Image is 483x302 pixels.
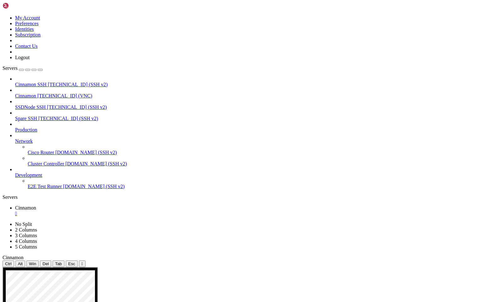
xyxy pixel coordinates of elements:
[28,184,62,189] span: E2E Test Runner
[79,260,86,267] button: 
[15,55,30,60] a: Logout
[3,65,43,71] a: Servers
[68,261,75,266] span: Esc
[28,161,64,166] span: Cluster Controller
[38,116,98,121] span: [TECHNICAL_ID] (SSH v2)
[15,26,34,32] a: Identities
[15,172,480,178] a: Development
[81,261,83,266] div: 
[15,221,32,227] a: No Split
[15,43,38,49] a: Contact Us
[15,260,25,267] button: Alt
[15,127,37,132] span: Production
[28,155,480,167] li: Cluster Controller [DOMAIN_NAME] (SSH v2)
[15,82,47,87] span: Cinnamon SSH
[15,205,36,210] span: Cinnamon
[15,76,480,87] li: Cinnamon SSH [TECHNICAL_ID] (SSH v2)
[55,261,62,266] span: Tab
[42,261,49,266] span: Del
[15,110,480,121] li: Spare SSH [TECHNICAL_ID] (SSH v2)
[15,138,480,144] a: Network
[15,116,37,121] span: Spare SSH
[3,65,18,71] span: Servers
[40,260,51,267] button: Del
[15,121,480,133] li: Production
[15,87,480,99] li: Cinnamon [TECHNICAL_ID] (VNC)
[28,161,480,167] a: Cluster Controller [DOMAIN_NAME] (SSH v2)
[15,244,37,249] a: 5 Columns
[5,261,12,266] span: Ctrl
[15,205,480,216] a: Cinnamon
[3,194,480,200] div: Servers
[53,260,64,267] button: Tab
[48,82,108,87] span: [TECHNICAL_ID] (SSH v2)
[15,99,480,110] li: SSDNode SSH [TECHNICAL_ID] (SSH v2)
[15,211,480,216] a: 
[15,104,480,110] a: SSDNode SSH [TECHNICAL_ID] (SSH v2)
[3,260,14,267] button: Ctrl
[15,167,480,189] li: Development
[65,161,127,166] span: [DOMAIN_NAME] (SSH v2)
[28,144,480,155] li: Cisco Router [DOMAIN_NAME] (SSH v2)
[15,116,480,121] a: Spare SSH [TECHNICAL_ID] (SSH v2)
[29,261,36,266] span: Win
[66,260,78,267] button: Esc
[28,178,480,189] li: E2E Test Runner [DOMAIN_NAME] (SSH v2)
[55,150,117,155] span: [DOMAIN_NAME] (SSH v2)
[26,260,39,267] button: Win
[28,150,54,155] span: Cisco Router
[15,227,37,232] a: 2 Columns
[3,3,39,9] img: Shellngn
[15,238,37,244] a: 4 Columns
[28,150,480,155] a: Cisco Router [DOMAIN_NAME] (SSH v2)
[15,15,40,20] a: My Account
[28,184,480,189] a: E2E Test Runner [DOMAIN_NAME] (SSH v2)
[15,138,33,144] span: Network
[15,21,39,26] a: Preferences
[15,93,36,98] span: Cinnamon
[37,93,92,98] span: [TECHNICAL_ID] (VNC)
[15,82,480,87] a: Cinnamon SSH [TECHNICAL_ID] (SSH v2)
[15,133,480,167] li: Network
[15,104,46,110] span: SSDNode SSH
[18,261,23,266] span: Alt
[15,93,480,99] a: Cinnamon [TECHNICAL_ID] (VNC)
[63,184,125,189] span: [DOMAIN_NAME] (SSH v2)
[15,127,480,133] a: Production
[15,233,37,238] a: 3 Columns
[15,32,41,37] a: Subscription
[15,172,42,178] span: Development
[3,255,24,260] span: Cinnamon
[47,104,107,110] span: [TECHNICAL_ID] (SSH v2)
